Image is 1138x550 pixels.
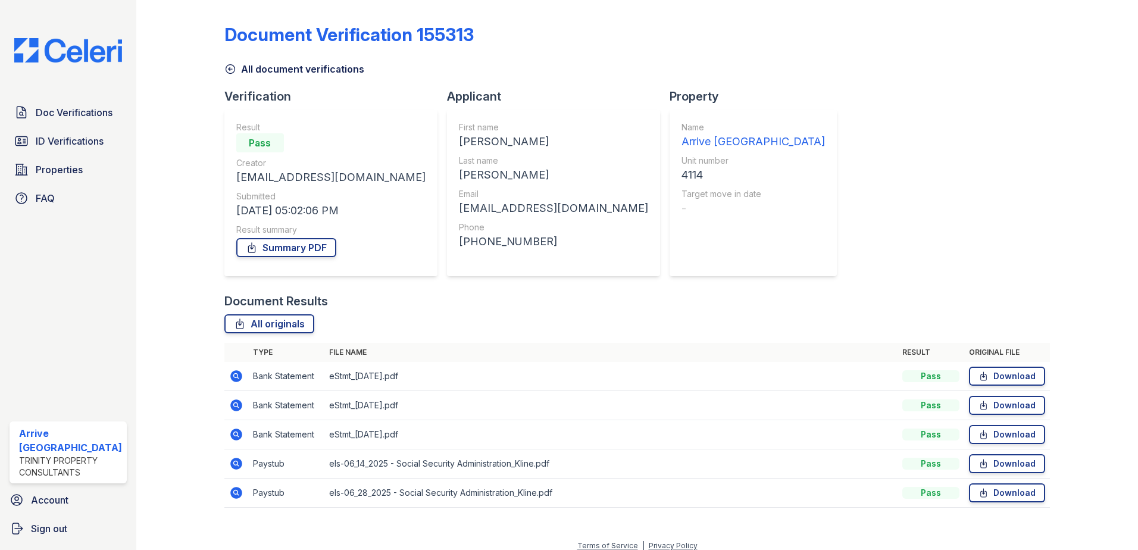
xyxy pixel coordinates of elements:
[224,293,328,310] div: Document Results
[248,420,324,449] td: Bank Statement
[681,188,825,200] div: Target move in date
[248,391,324,420] td: Bank Statement
[681,121,825,150] a: Name Arrive [GEOGRAPHIC_DATA]
[5,517,132,540] a: Sign out
[898,343,964,362] th: Result
[10,129,127,153] a: ID Verifications
[236,202,426,219] div: [DATE] 05:02:06 PM
[224,62,364,76] a: All document verifications
[248,343,324,362] th: Type
[236,238,336,257] a: Summary PDF
[31,493,68,507] span: Account
[577,541,638,550] a: Terms of Service
[36,162,83,177] span: Properties
[459,221,648,233] div: Phone
[681,167,825,183] div: 4114
[969,454,1045,473] a: Download
[10,158,127,182] a: Properties
[447,88,670,105] div: Applicant
[324,391,898,420] td: eStmt_[DATE].pdf
[236,133,284,152] div: Pass
[248,362,324,391] td: Bank Statement
[969,425,1045,444] a: Download
[19,426,122,455] div: Arrive [GEOGRAPHIC_DATA]
[681,155,825,167] div: Unit number
[324,479,898,508] td: els-06_28_2025 - Social Security Administration_Kline.pdf
[649,541,698,550] a: Privacy Policy
[969,396,1045,415] a: Download
[964,343,1050,362] th: Original file
[324,420,898,449] td: eStmt_[DATE].pdf
[459,233,648,250] div: [PHONE_NUMBER]
[19,455,122,479] div: Trinity Property Consultants
[10,101,127,124] a: Doc Verifications
[681,121,825,133] div: Name
[248,449,324,479] td: Paystub
[224,88,447,105] div: Verification
[902,458,959,470] div: Pass
[236,190,426,202] div: Submitted
[236,157,426,169] div: Creator
[236,224,426,236] div: Result summary
[324,449,898,479] td: els-06_14_2025 - Social Security Administration_Kline.pdf
[5,38,132,62] img: CE_Logo_Blue-a8612792a0a2168367f1c8372b55b34899dd931a85d93a1a3d3e32e68fde9ad4.png
[969,367,1045,386] a: Download
[36,191,55,205] span: FAQ
[459,200,648,217] div: [EMAIL_ADDRESS][DOMAIN_NAME]
[902,487,959,499] div: Pass
[248,479,324,508] td: Paystub
[681,200,825,217] div: -
[459,155,648,167] div: Last name
[459,121,648,133] div: First name
[902,429,959,440] div: Pass
[224,314,314,333] a: All originals
[459,133,648,150] div: [PERSON_NAME]
[459,167,648,183] div: [PERSON_NAME]
[36,134,104,148] span: ID Verifications
[324,343,898,362] th: File name
[681,133,825,150] div: Arrive [GEOGRAPHIC_DATA]
[969,483,1045,502] a: Download
[36,105,112,120] span: Doc Verifications
[324,362,898,391] td: eStmt_[DATE].pdf
[670,88,846,105] div: Property
[236,169,426,186] div: [EMAIL_ADDRESS][DOMAIN_NAME]
[10,186,127,210] a: FAQ
[31,521,67,536] span: Sign out
[5,488,132,512] a: Account
[459,188,648,200] div: Email
[224,24,474,45] div: Document Verification 155313
[642,541,645,550] div: |
[902,399,959,411] div: Pass
[236,121,426,133] div: Result
[902,370,959,382] div: Pass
